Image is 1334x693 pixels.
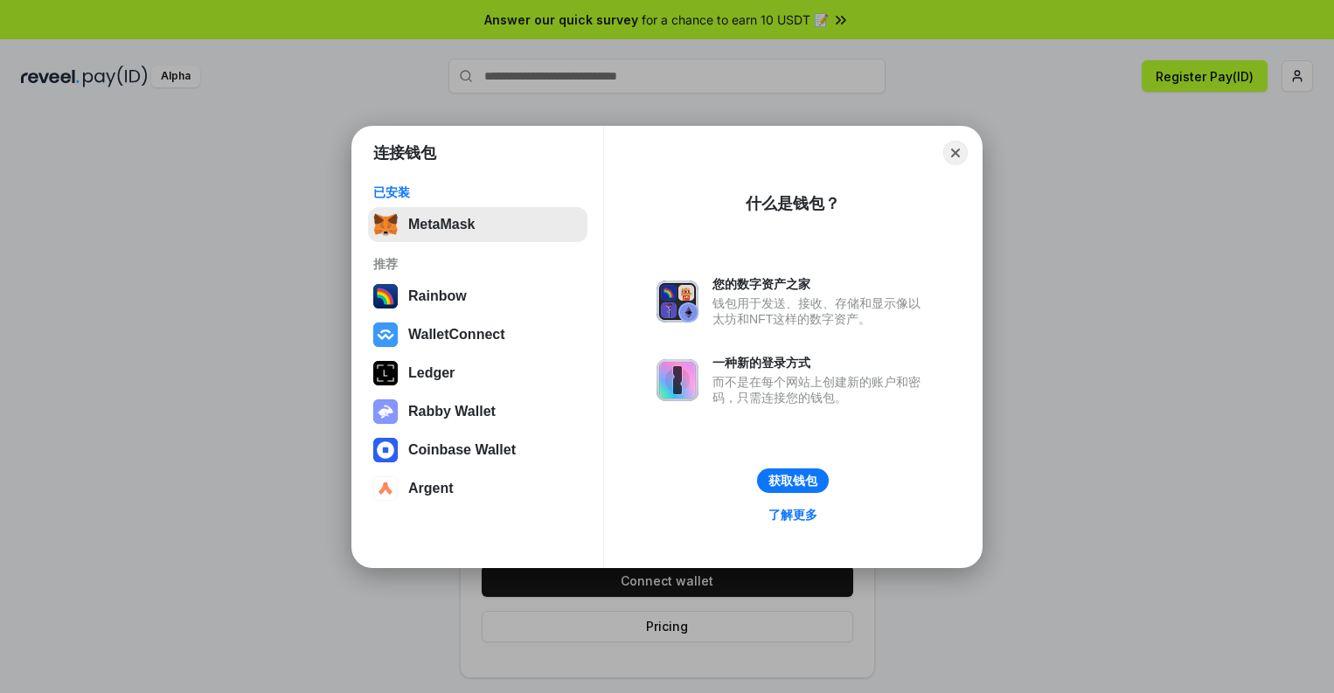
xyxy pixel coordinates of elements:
div: Ledger [408,365,455,381]
button: 获取钱包 [757,468,829,493]
div: 了解更多 [768,507,817,523]
div: 您的数字资产之家 [712,276,929,292]
img: svg+xml,%3Csvg%20xmlns%3D%22http%3A%2F%2Fwww.w3.org%2F2000%2Fsvg%22%20fill%3D%22none%22%20viewBox... [657,359,698,401]
div: 什么是钱包？ [746,193,840,214]
div: Rainbow [408,288,467,304]
div: Rabby Wallet [408,404,496,419]
div: 而不是在每个网站上创建新的账户和密码，只需连接您的钱包。 [712,374,929,405]
img: svg+xml,%3Csvg%20width%3D%22120%22%20height%3D%22120%22%20viewBox%3D%220%200%20120%20120%22%20fil... [373,284,398,308]
div: 获取钱包 [768,473,817,489]
button: Coinbase Wallet [368,433,587,468]
div: Coinbase Wallet [408,442,516,458]
img: svg+xml,%3Csvg%20xmlns%3D%22http%3A%2F%2Fwww.w3.org%2F2000%2Fsvg%22%20fill%3D%22none%22%20viewBox... [657,281,698,322]
button: Rainbow [368,279,587,314]
h1: 连接钱包 [373,142,436,163]
img: svg+xml,%3Csvg%20xmlns%3D%22http%3A%2F%2Fwww.w3.org%2F2000%2Fsvg%22%20fill%3D%22none%22%20viewBox... [373,399,398,424]
a: 了解更多 [758,503,828,526]
div: 已安装 [373,184,582,200]
div: 一种新的登录方式 [712,355,929,371]
img: svg+xml,%3Csvg%20width%3D%2228%22%20height%3D%2228%22%20viewBox%3D%220%200%2028%2028%22%20fill%3D... [373,438,398,462]
button: Close [943,141,968,165]
div: 钱包用于发送、接收、存储和显示像以太坊和NFT这样的数字资产。 [712,295,929,327]
div: MetaMask [408,217,475,232]
div: Argent [408,481,454,496]
div: WalletConnect [408,327,505,343]
button: WalletConnect [368,317,587,352]
div: 推荐 [373,256,582,272]
button: Argent [368,471,587,506]
img: svg+xml,%3Csvg%20fill%3D%22none%22%20height%3D%2233%22%20viewBox%3D%220%200%2035%2033%22%20width%... [373,212,398,237]
img: svg+xml,%3Csvg%20width%3D%2228%22%20height%3D%2228%22%20viewBox%3D%220%200%2028%2028%22%20fill%3D... [373,322,398,347]
img: svg+xml,%3Csvg%20width%3D%2228%22%20height%3D%2228%22%20viewBox%3D%220%200%2028%2028%22%20fill%3D... [373,476,398,501]
button: Rabby Wallet [368,394,587,429]
button: MetaMask [368,207,587,242]
img: svg+xml,%3Csvg%20xmlns%3D%22http%3A%2F%2Fwww.w3.org%2F2000%2Fsvg%22%20width%3D%2228%22%20height%3... [373,361,398,385]
button: Ledger [368,356,587,391]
